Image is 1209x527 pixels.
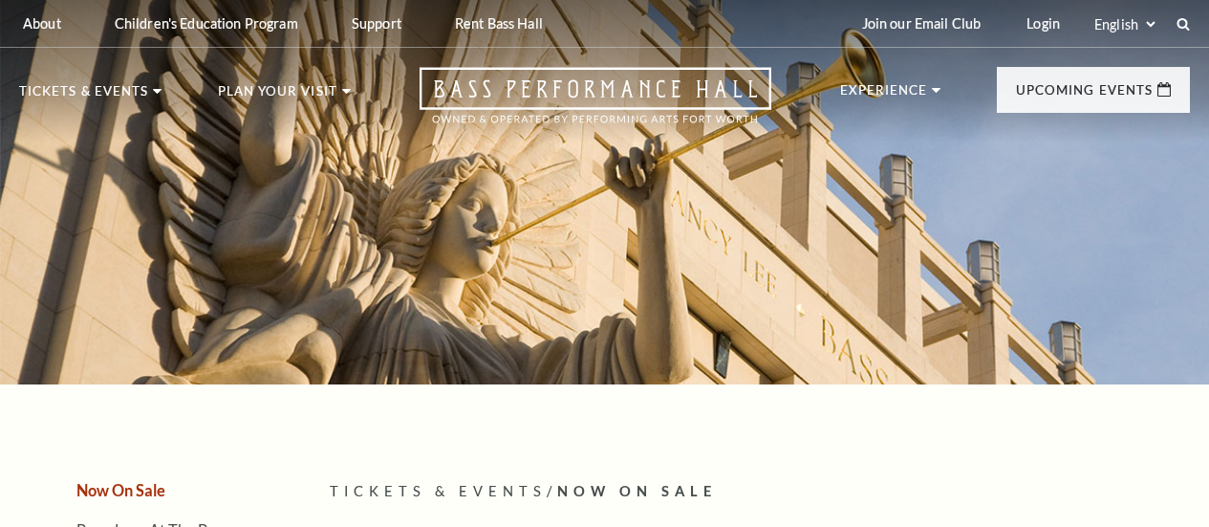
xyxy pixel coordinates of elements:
[76,481,165,499] a: Now On Sale
[557,483,717,499] span: Now On Sale
[1090,15,1158,33] select: Select:
[23,15,61,32] p: About
[330,480,1190,504] p: /
[352,15,401,32] p: Support
[455,15,543,32] p: Rent Bass Hall
[19,85,148,108] p: Tickets & Events
[1016,84,1153,107] p: Upcoming Events
[840,84,928,107] p: Experience
[218,85,337,108] p: Plan Your Visit
[330,483,547,499] span: Tickets & Events
[115,15,298,32] p: Children's Education Program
